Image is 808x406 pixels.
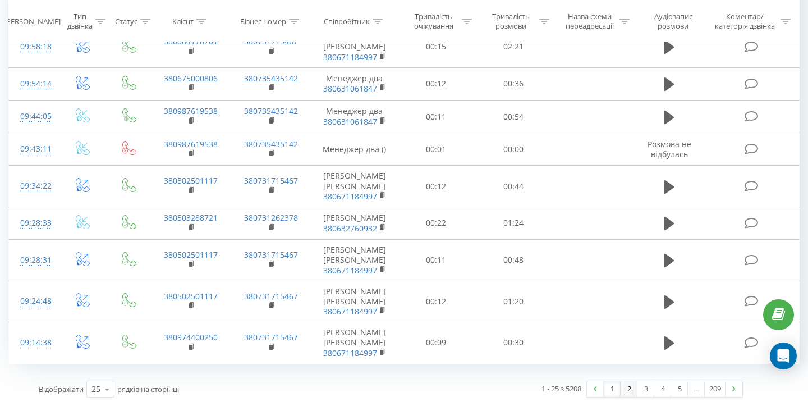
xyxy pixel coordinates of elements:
[642,12,704,31] div: Аудіозапис розмови
[244,175,298,186] a: 380731715467
[323,306,377,317] a: 380671184997
[164,73,218,84] a: 380675000806
[648,139,691,159] span: Розмова не відбулась
[323,223,377,234] a: 380632760932
[712,12,778,31] div: Коментар/категорія дзвінка
[398,67,475,100] td: 00:12
[67,12,93,31] div: Тип дзвінка
[20,36,47,58] div: 09:58:18
[323,191,377,202] a: 380671184997
[475,240,552,281] td: 00:48
[311,207,398,239] td: [PERSON_NAME]
[688,381,705,397] div: …
[164,106,218,116] a: 380987619538
[117,384,179,394] span: рядків на сторінці
[475,166,552,207] td: 00:44
[323,52,377,62] a: 380671184997
[705,381,726,397] a: 209
[398,281,475,322] td: 00:12
[244,106,298,116] a: 380735435142
[323,265,377,276] a: 380671184997
[408,12,460,31] div: Тривалість очікування
[475,281,552,322] td: 01:20
[475,322,552,364] td: 00:30
[485,12,536,31] div: Тривалість розмови
[20,138,47,160] div: 09:43:11
[324,16,370,26] div: Співробітник
[164,212,218,223] a: 380503288721
[311,281,398,322] td: [PERSON_NAME] [PERSON_NAME]
[475,26,552,68] td: 02:21
[311,67,398,100] td: Менеджер два
[164,249,218,260] a: 380502501117
[39,384,84,394] span: Відображати
[20,249,47,271] div: 09:28:31
[172,16,194,26] div: Клієнт
[398,207,475,239] td: 00:22
[311,322,398,364] td: [PERSON_NAME] [PERSON_NAME]
[244,291,298,302] a: 380731715467
[20,106,47,127] div: 09:44:05
[621,381,637,397] a: 2
[398,101,475,133] td: 00:11
[244,249,298,260] a: 380731715467
[398,322,475,364] td: 00:09
[91,384,100,395] div: 25
[475,101,552,133] td: 00:54
[541,383,581,394] div: 1 - 25 з 5208
[323,83,377,94] a: 380631061847
[164,175,218,186] a: 380502501117
[398,240,475,281] td: 00:11
[475,207,552,239] td: 01:24
[311,26,398,68] td: [PERSON_NAME] [PERSON_NAME]
[311,133,398,166] td: Менеджер два ()
[323,116,377,127] a: 380631061847
[311,101,398,133] td: Менеджер два
[562,12,617,31] div: Назва схеми переадресації
[654,381,671,397] a: 4
[637,381,654,397] a: 3
[770,343,797,369] div: Open Intercom Messenger
[475,67,552,100] td: 00:36
[398,166,475,207] td: 00:12
[398,26,475,68] td: 00:15
[20,332,47,354] div: 09:14:38
[164,139,218,149] a: 380987619538
[311,166,398,207] td: [PERSON_NAME] [PERSON_NAME]
[244,73,298,84] a: 380735435142
[311,240,398,281] td: [PERSON_NAME] [PERSON_NAME]
[4,16,61,26] div: [PERSON_NAME]
[164,291,218,302] a: 380502501117
[20,290,47,312] div: 09:24:48
[244,332,298,343] a: 380731715467
[398,133,475,166] td: 00:01
[20,73,47,95] div: 09:54:14
[240,16,286,26] div: Бізнес номер
[323,348,377,358] a: 380671184997
[20,175,47,197] div: 09:34:22
[115,16,137,26] div: Статус
[671,381,688,397] a: 5
[164,332,218,343] a: 380974400250
[244,139,298,149] a: 380735435142
[244,212,298,223] a: 380731262378
[20,212,47,234] div: 09:28:33
[475,133,552,166] td: 00:00
[604,381,621,397] a: 1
